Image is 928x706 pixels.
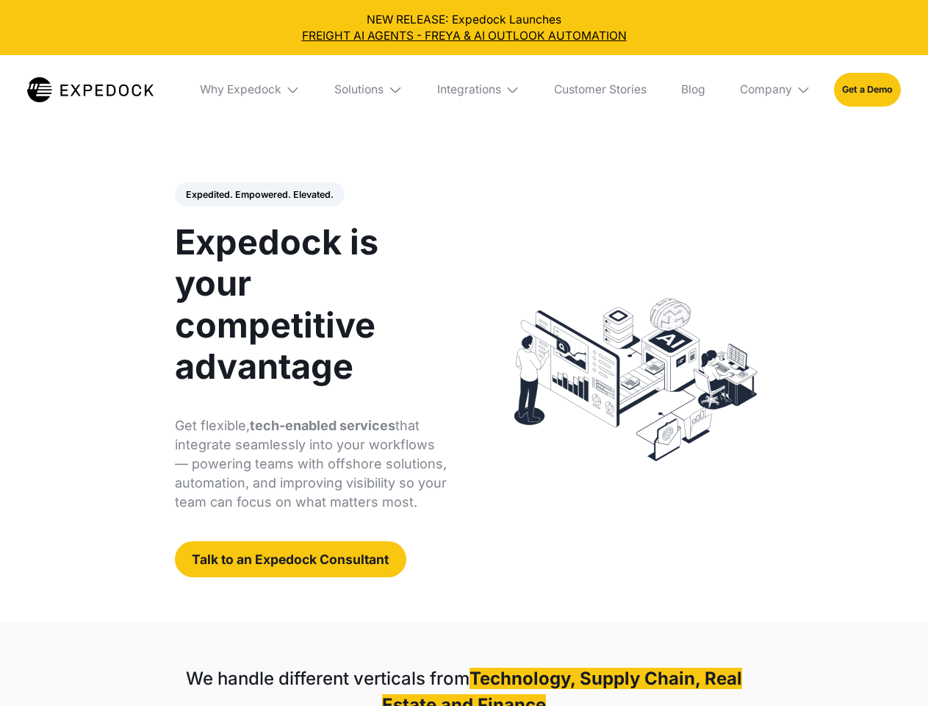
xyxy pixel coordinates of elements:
a: Get a Demo [834,73,901,106]
div: Integrations [425,55,531,124]
div: Company [740,82,792,97]
a: Blog [669,55,716,124]
div: Solutions [323,55,414,124]
div: Integrations [437,82,501,97]
strong: We handle different verticals from [186,668,470,689]
a: Talk to an Expedock Consultant [175,541,406,577]
div: NEW RELEASE: Expedock Launches [12,12,917,44]
a: FREIGHT AI AGENTS - FREYA & AI OUTLOOK AUTOMATION [12,28,917,44]
strong: tech-enabled services [250,418,395,433]
div: Why Expedock [200,82,281,97]
div: Company [728,55,822,124]
a: Customer Stories [542,55,658,124]
div: Why Expedock [188,55,312,124]
h1: Expedock is your competitive advantage [175,221,447,387]
div: Solutions [334,82,384,97]
p: Get flexible, that integrate seamlessly into your workflows — powering teams with offshore soluti... [175,416,447,512]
